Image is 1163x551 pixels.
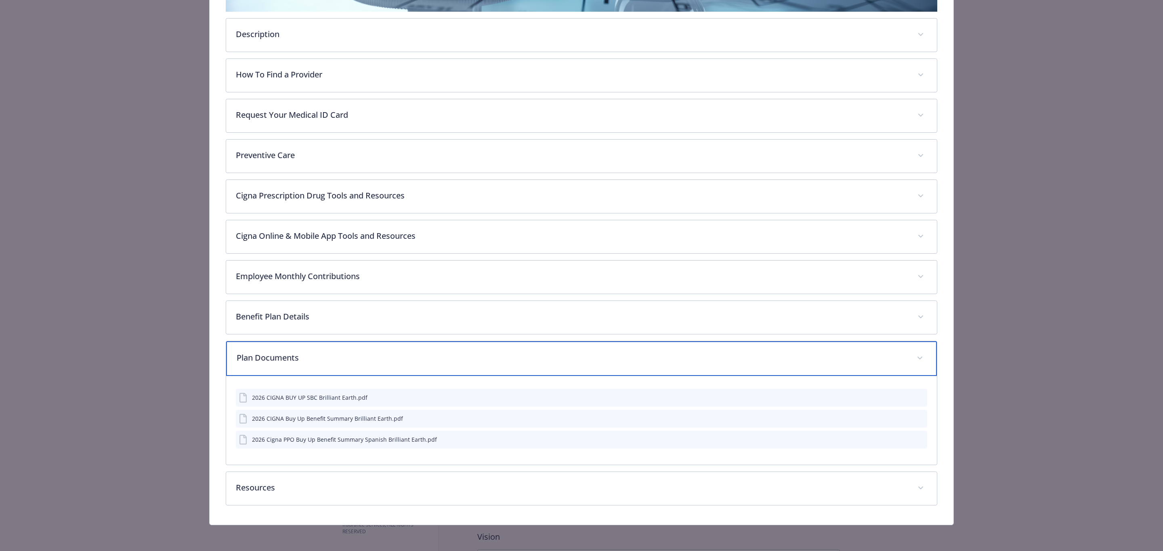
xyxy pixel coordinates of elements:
[226,341,936,376] div: Plan Documents
[226,472,936,505] div: Resources
[904,435,910,444] button: download file
[226,180,936,213] div: Cigna Prescription Drug Tools and Resources
[236,28,907,40] p: Description
[252,393,367,402] div: 2026 CIGNA BUY UP SBC Brilliant Earth.pdf
[236,69,907,81] p: How To Find a Provider
[904,393,910,402] button: download file
[236,230,907,242] p: Cigna Online & Mobile App Tools and Resources
[236,311,907,323] p: Benefit Plan Details
[226,59,936,92] div: How To Find a Provider
[917,414,924,423] button: preview file
[917,435,924,444] button: preview file
[904,414,910,423] button: download file
[226,301,936,334] div: Benefit Plan Details
[226,376,936,465] div: Plan Documents
[252,435,437,444] div: 2026 Cigna PPO Buy Up Benefit Summary Spanish Brilliant Earth.pdf
[236,270,907,282] p: Employee Monthly Contributions
[226,99,936,132] div: Request Your Medical ID Card
[236,190,907,202] p: Cigna Prescription Drug Tools and Resources
[236,482,907,494] p: Resources
[226,220,936,253] div: Cigna Online & Mobile App Tools and Resources
[237,352,907,364] p: Plan Documents
[226,19,936,52] div: Description
[236,109,907,121] p: Request Your Medical ID Card
[226,140,936,173] div: Preventive Care
[252,414,403,423] div: 2026 CIGNA Buy Up Benefit Summary Brilliant Earth.pdf
[226,261,936,294] div: Employee Monthly Contributions
[917,393,924,402] button: preview file
[236,149,907,161] p: Preventive Care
